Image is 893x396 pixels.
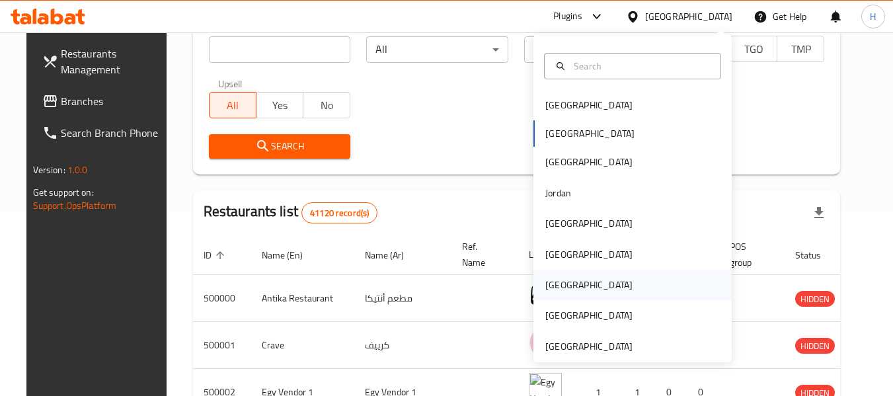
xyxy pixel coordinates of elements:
[795,338,835,354] span: HIDDEN
[262,96,298,115] span: Yes
[730,36,777,62] button: TGO
[795,247,838,263] span: Status
[204,202,378,223] h2: Restaurants list
[803,197,835,229] div: Export file
[462,239,502,270] span: Ref. Name
[354,275,451,322] td: مطعم أنتيكا
[251,275,354,322] td: Antika Restaurant
[783,40,819,59] span: TMP
[354,322,451,369] td: كرييف
[33,197,117,214] a: Support.OpsPlatform
[545,308,633,323] div: [GEOGRAPHIC_DATA]
[545,247,633,262] div: [GEOGRAPHIC_DATA]
[32,38,176,85] a: Restaurants Management
[262,247,320,263] span: Name (En)
[302,207,377,219] span: 41120 record(s)
[193,322,251,369] td: 500001
[61,93,165,109] span: Branches
[204,247,229,263] span: ID
[61,46,165,77] span: Restaurants Management
[303,92,350,118] button: No
[545,155,633,169] div: [GEOGRAPHIC_DATA]
[777,36,824,62] button: TMP
[33,161,65,178] span: Version:
[219,138,340,155] span: Search
[218,79,243,88] label: Upsell
[61,125,165,141] span: Search Branch Phone
[366,36,508,63] div: All
[568,59,713,73] input: Search
[545,98,633,112] div: [GEOGRAPHIC_DATA]
[365,247,421,263] span: Name (Ar)
[545,216,633,231] div: [GEOGRAPHIC_DATA]
[215,96,251,115] span: All
[730,239,769,270] span: POS group
[524,36,666,63] div: All
[645,9,732,24] div: [GEOGRAPHIC_DATA]
[529,326,562,359] img: Crave
[209,36,351,63] input: Search for restaurant name or ID..
[251,322,354,369] td: Crave
[529,279,562,312] img: Antika Restaurant
[33,184,94,201] span: Get support on:
[545,186,571,200] div: Jordan
[553,9,582,24] div: Plugins
[301,202,377,223] div: Total records count
[518,235,578,275] th: Logo
[545,339,633,354] div: [GEOGRAPHIC_DATA]
[736,40,772,59] span: TGO
[32,85,176,117] a: Branches
[545,278,633,292] div: [GEOGRAPHIC_DATA]
[256,92,303,118] button: Yes
[209,92,256,118] button: All
[870,9,876,24] span: H
[795,292,835,307] span: HIDDEN
[309,96,345,115] span: No
[209,134,351,159] button: Search
[67,161,88,178] span: 1.0.0
[193,275,251,322] td: 500000
[32,117,176,149] a: Search Branch Phone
